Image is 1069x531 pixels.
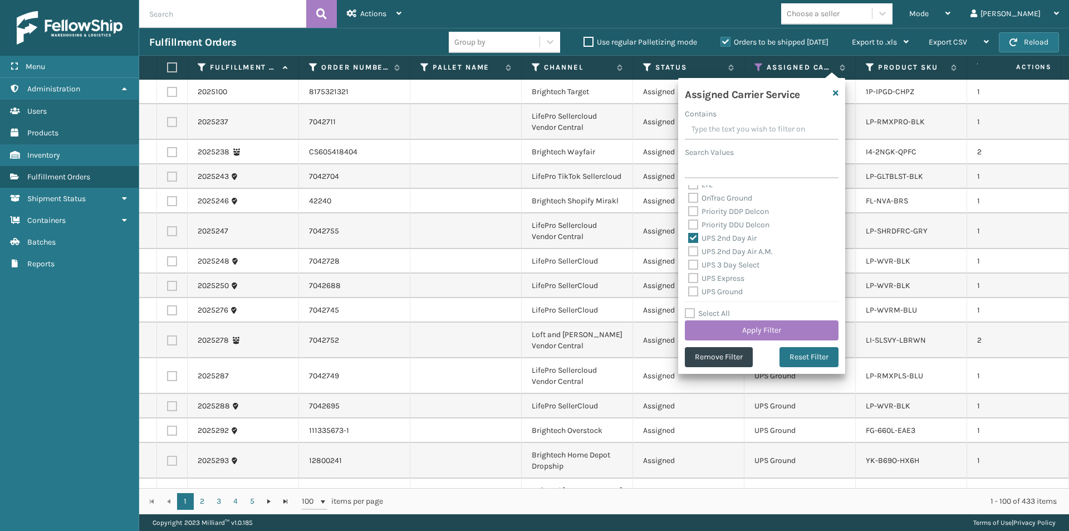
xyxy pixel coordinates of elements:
[27,106,47,116] span: Users
[27,84,80,94] span: Administration
[633,358,744,394] td: Assigned
[261,493,277,510] a: Go to the next page
[198,455,229,466] a: 2025293
[198,147,229,158] a: 2025238
[633,443,744,479] td: Assigned
[929,37,967,47] span: Export CSV
[302,493,383,510] span: items per page
[198,196,229,207] a: 2025246
[277,493,294,510] a: Go to the last page
[744,358,856,394] td: UPS Ground
[633,418,744,443] td: Assigned
[299,140,410,164] td: CS605418404
[744,479,856,514] td: UPS Ground
[522,479,633,514] td: Loft and [PERSON_NAME] Vendor Central
[177,493,194,510] a: 1
[981,58,1058,76] span: Actions
[866,172,923,181] a: LP-GLTBLST-BLK
[633,394,744,418] td: Assigned
[299,298,410,323] td: 7042745
[633,479,744,514] td: Assigned
[198,371,229,382] a: 2025287
[866,281,910,290] a: LP-WVR-BLK
[522,80,633,104] td: Brightech Target
[744,418,856,443] td: UPS Ground
[866,305,917,315] a: LP-WVRM-BLU
[299,80,410,104] td: 8175321321
[878,62,945,72] label: Product SKU
[198,116,228,128] a: 2025237
[655,62,723,72] label: Status
[852,37,897,47] span: Export to .xls
[522,164,633,189] td: LifePro TikTok Sellercloud
[27,194,86,203] span: Shipment Status
[299,358,410,394] td: 7042749
[227,493,244,510] a: 4
[198,86,227,98] a: 2025100
[522,189,633,213] td: Brightech Shopify Mirakl
[399,496,1057,507] div: 1 - 100 of 433 items
[522,274,633,298] td: LifePro SellerCloud
[866,256,910,266] a: LP-WVR-BLK
[17,11,122,45] img: logo
[198,280,229,291] a: 2025250
[299,394,410,418] td: 7042695
[27,150,60,160] span: Inventory
[633,140,744,164] td: Assigned
[299,213,410,249] td: 7042755
[688,233,757,243] label: UPS 2nd Day Air
[866,117,925,126] a: LP-RMXPRO-BLK
[866,426,915,435] a: FG-660L-EAE3
[198,335,229,346] a: 2025278
[787,8,840,20] div: Choose a seller
[522,104,633,140] td: LifePro Sellercloud Vendor Central
[909,9,929,18] span: Mode
[685,347,753,367] button: Remove Filter
[744,394,856,418] td: UPS Ground
[866,401,910,411] a: LP-WVR-BLK
[522,213,633,249] td: LifePro Sellercloud Vendor Central
[685,147,734,158] label: Search Values
[522,358,633,394] td: LifePro Sellercloud Vendor Central
[973,519,1012,527] a: Terms of Use
[27,172,90,182] span: Fulfillment Orders
[633,249,744,274] td: Assigned
[27,259,55,269] span: Reports
[973,514,1056,531] div: |
[522,140,633,164] td: Brightech Wayfair
[299,418,410,443] td: 111335673-1
[299,443,410,479] td: 12800241
[299,274,410,298] td: 7042688
[1013,519,1056,527] a: Privacy Policy
[999,32,1059,52] button: Reload
[522,323,633,358] td: Loft and [PERSON_NAME] Vendor Central
[299,104,410,140] td: 7042711
[281,497,290,506] span: Go to the last page
[299,189,410,213] td: 42240
[198,171,229,182] a: 2025243
[27,216,66,225] span: Containers
[244,493,261,510] a: 5
[149,36,236,49] h3: Fulfillment Orders
[26,62,45,71] span: Menu
[767,62,834,72] label: Assigned Carrier Service
[360,9,386,18] span: Actions
[688,193,752,203] label: OnTrac Ground
[198,256,229,267] a: 2025248
[744,443,856,479] td: UPS Ground
[866,335,926,345] a: LI-SLSVY-LBRWN
[544,62,611,72] label: Channel
[685,85,800,101] h4: Assigned Carrier Service
[633,104,744,140] td: Assigned
[198,425,229,436] a: 2025292
[633,274,744,298] td: Assigned
[633,189,744,213] td: Assigned
[522,394,633,418] td: LifePro SellerCloud
[688,260,759,270] label: UPS 3 Day Select
[299,323,410,358] td: 7042752
[153,514,253,531] p: Copyright 2023 Milliard™ v 1.0.185
[633,164,744,189] td: Assigned
[685,120,838,140] input: Type the text you wish to filter on
[198,226,228,237] a: 2025247
[688,287,743,296] label: UPS Ground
